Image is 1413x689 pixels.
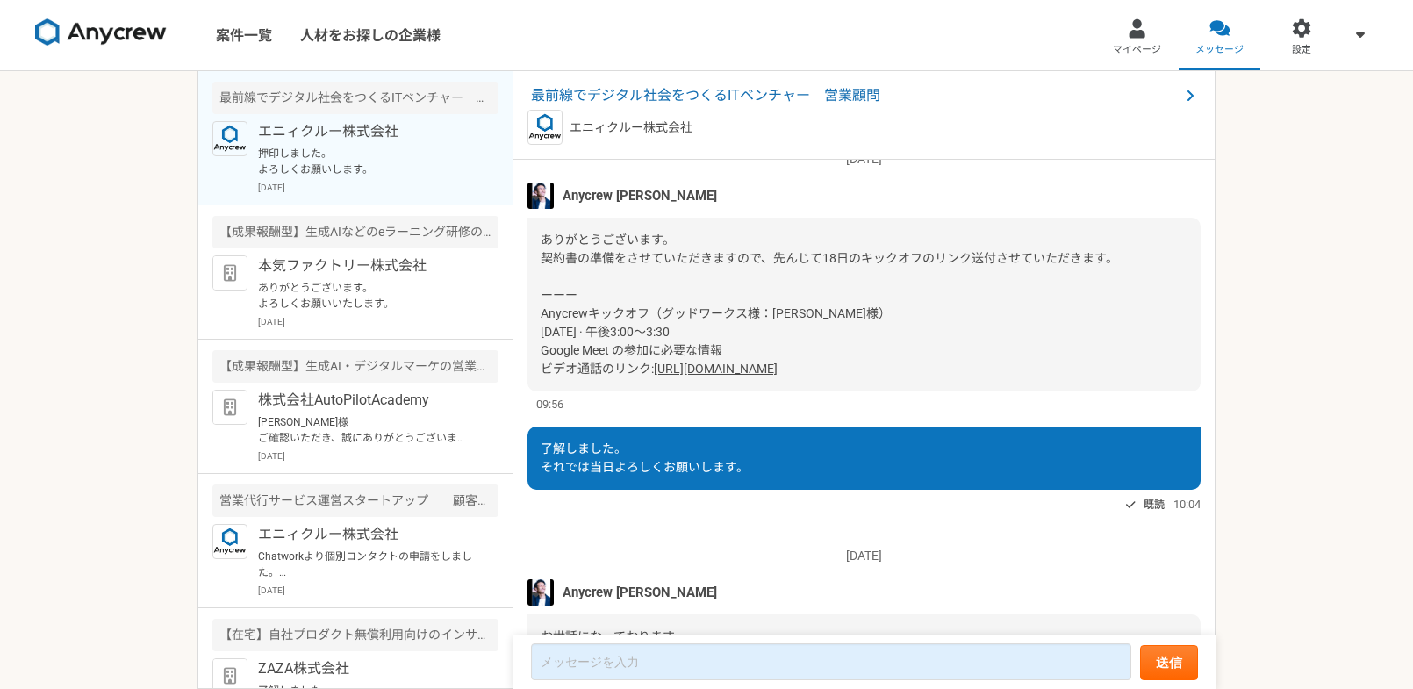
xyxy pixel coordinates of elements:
span: 既読 [1144,494,1165,515]
p: [DATE] [258,315,498,328]
a: [URL][DOMAIN_NAME] [654,362,778,376]
span: 09:56 [536,396,563,413]
img: logo_text_blue_01.png [212,121,247,156]
span: 了解しました。 それでは当日よろしくお願いします。 [541,441,749,474]
span: Anycrew [PERSON_NAME] [563,186,717,205]
p: 本気ファクトリー株式会社 [258,255,475,276]
span: メッセージ [1195,43,1244,57]
div: 【成果報酬型】生成AI・デジタルマーケの営業パートナー＆商談トスアップ協力者募集 [212,350,498,383]
img: S__5267474.jpg [527,579,554,606]
p: ありがとうございます。 よろしくお願いいたします。 [258,280,475,312]
img: logo_text_blue_01.png [527,110,563,145]
p: エニィクルー株式会社 [258,524,475,545]
p: 押印しました。 よろしくお願いします。 [258,146,475,177]
img: default_org_logo-42cde973f59100197ec2c8e796e4974ac8490bb5b08a0eb061ff975e4574aa76.png [212,255,247,291]
span: 設定 [1292,43,1311,57]
span: Anycrew [PERSON_NAME] [563,583,717,602]
span: ありがとうございます。 契約書の準備をさせていただきますので、先んじて18日のキックオフのリンク送付させていただきます。 ーーー Anycrewキックオフ（グッドワークス様：[PERSON_NA... [541,233,1118,376]
p: [DATE] [258,449,498,463]
p: [DATE] [527,547,1201,565]
p: エニィクルー株式会社 [570,118,692,137]
p: エニィクルー株式会社 [258,121,475,142]
p: [DATE] [258,181,498,194]
img: default_org_logo-42cde973f59100197ec2c8e796e4974ac8490bb5b08a0eb061ff975e4574aa76.png [212,390,247,425]
p: Chatworkより個別コンタクトの申請をしました。 承認をお願いします。 [258,549,475,580]
span: 最前線でデジタル社会をつくるITベンチャー 営業顧問 [531,85,1180,106]
div: 最前線でデジタル社会をつくるITベンチャー 営業顧問 [212,82,498,114]
img: logo_text_blue_01.png [212,524,247,559]
button: 送信 [1140,645,1198,680]
p: 株式会社AutoPilotAcademy [258,390,475,411]
span: マイページ [1113,43,1161,57]
img: S__5267474.jpg [527,183,554,209]
div: 【在宅】自社プロダクト無償利用向けのインサイドセールス [212,619,498,651]
div: 【成果報酬型】生成AIなどのeラーニング研修の商談トスアップ（営業顧問） [212,216,498,248]
img: 8DqYSo04kwAAAAASUVORK5CYII= [35,18,167,47]
span: 10:04 [1173,496,1201,513]
p: ZAZA株式会社 [258,658,475,679]
p: [PERSON_NAME]様 ご確認いただき、誠にありがとうございます。 こちらこそ、[DATE]、何卒よろしくお願い申し上げます。 [258,414,475,446]
p: [DATE] [258,584,498,597]
div: 営業代行サービス運営スタートアップ 顧客候補企業のご紹介業務 [212,484,498,517]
